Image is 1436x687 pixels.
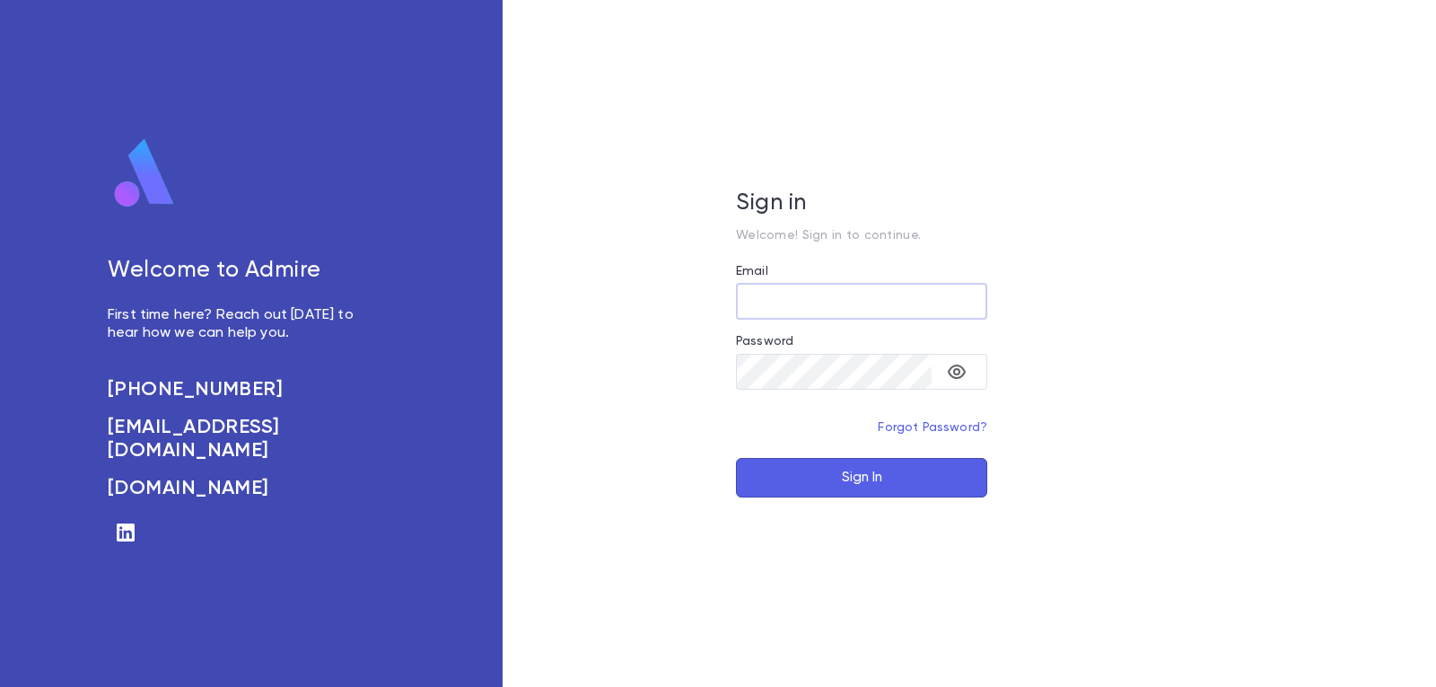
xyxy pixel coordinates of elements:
[108,137,181,209] img: logo
[108,258,373,285] h5: Welcome to Admire
[736,264,768,278] label: Email
[736,190,987,217] h5: Sign in
[108,477,373,500] a: [DOMAIN_NAME]
[736,458,987,498] button: Sign In
[939,354,975,390] button: toggle password visibility
[108,306,373,342] p: First time here? Reach out [DATE] to hear how we can help you.
[108,416,373,462] a: [EMAIL_ADDRESS][DOMAIN_NAME]
[736,228,987,242] p: Welcome! Sign in to continue.
[108,378,373,401] a: [PHONE_NUMBER]
[736,334,793,348] label: Password
[878,421,987,434] a: Forgot Password?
